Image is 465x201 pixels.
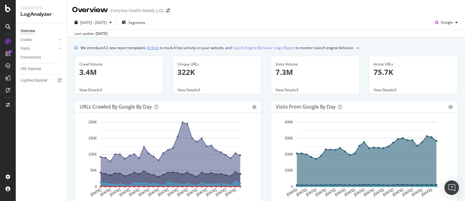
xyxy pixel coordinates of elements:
a: URL Explorer [21,66,63,72]
div: URL Explorer [21,66,41,72]
div: LogAnalyzer [21,11,62,18]
div: gear [448,105,453,109]
p: 3.4M [79,67,159,77]
text: 400K [285,120,293,124]
span: View Details [79,87,100,92]
div: Overview [72,5,108,15]
text: 100K [285,169,293,173]
text: [DATE] [176,188,189,197]
text: [DATE] [286,188,298,197]
div: Active URLs [374,62,453,67]
div: We introduced 2 new report templates: to track AI bot activity on your website, and to monitor se... [81,45,355,51]
span: View Details [177,87,198,92]
a: Logfiles Explorer [21,77,63,84]
text: [DATE] [382,188,394,197]
text: [DATE] [119,188,131,197]
div: Last update [74,31,107,36]
text: [DATE] [128,188,140,197]
div: Logfiles Explorer [21,77,48,84]
text: [DATE] [392,188,404,197]
div: Analytics [21,5,62,11]
div: Visits [21,45,30,52]
span: View Details [275,87,296,92]
a: Search Engine Behavior: Logs Report [232,45,295,51]
a: Visits [21,45,57,52]
p: 75.7K [374,67,453,77]
div: Conversions [21,54,41,61]
text: [DATE] [344,188,356,197]
text: 200K [285,152,293,156]
text: 100K [88,152,97,156]
span: View Details [374,87,394,92]
text: [DATE] [373,188,385,197]
div: Unique URLs [177,62,257,67]
button: Segments [119,18,148,27]
div: Crawl Volume [79,62,159,67]
text: [DATE] [167,188,179,197]
div: [DATE] [96,31,107,36]
text: [DATE] [109,188,121,197]
text: [DATE] [138,188,150,197]
div: Visits Volume [275,62,355,67]
text: [DATE] [295,188,308,197]
a: Conversions [21,54,63,61]
text: 300K [285,136,293,140]
p: 7.3M [275,67,355,77]
text: [DATE] [99,188,111,197]
div: Crawls [21,37,32,43]
text: [DATE] [205,188,217,197]
div: Overview [21,28,35,34]
text: 0 [95,185,97,189]
text: [DATE] [315,188,327,197]
text: [DATE] [196,188,208,197]
text: 200K [88,120,97,124]
text: [DATE] [420,188,433,197]
button: close banner [355,43,360,52]
text: [DATE] [305,188,317,197]
text: [DATE] [90,188,102,197]
text: [DATE] [157,188,169,197]
text: 150K [88,136,97,140]
text: [DATE] [325,188,337,197]
button: [DATE] - [DATE] [72,18,114,27]
button: Google [433,18,460,27]
div: URLs Crawled by Google by day [80,104,152,110]
p: 322K [177,67,257,77]
text: [DATE] [353,188,365,197]
span: [DATE] - [DATE] [80,20,107,25]
a: AI Bots [147,45,159,51]
text: [DATE] [363,188,375,197]
text: 50K [91,169,97,173]
text: [DATE] [147,188,160,197]
text: [DATE] [186,188,198,197]
span: Segments [128,20,145,25]
text: 0 [291,185,293,189]
text: [DATE] [334,188,346,197]
text: [DATE] [401,188,414,197]
text: [DATE] [224,188,236,197]
a: Crawls [21,37,57,43]
div: Open Intercom Messenger [444,180,459,195]
div: gear [252,105,256,109]
text: [DATE] [215,188,227,197]
div: Visits from Google by day [276,104,335,110]
span: Google [441,20,453,25]
div: arrow-right-arrow-left [166,8,170,13]
div: Everyday Health Weekly (JS) [110,8,164,14]
div: info banner [74,45,458,51]
text: [DATE] [411,188,423,197]
a: Overview [21,28,63,34]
